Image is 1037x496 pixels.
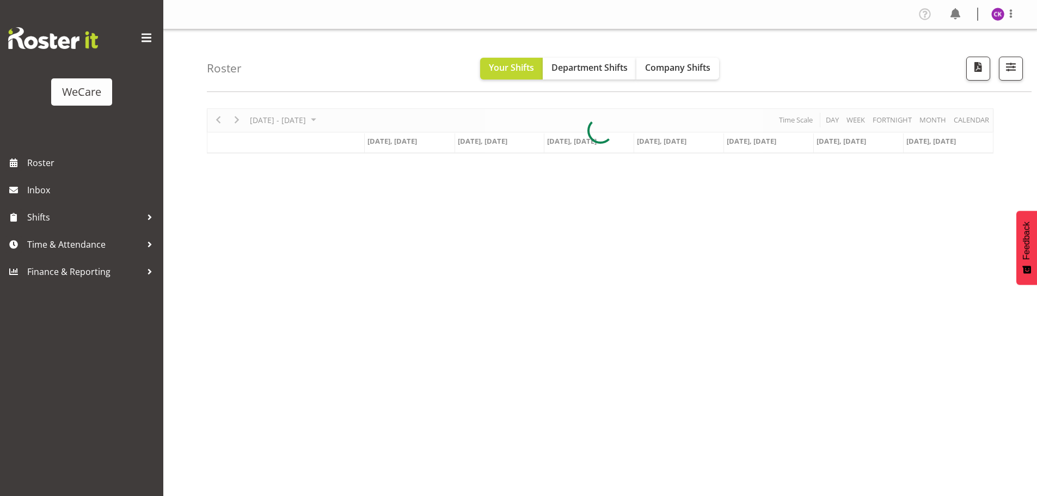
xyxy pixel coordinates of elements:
[551,62,628,74] span: Department Shifts
[62,84,101,100] div: WeCare
[999,57,1023,81] button: Filter Shifts
[991,8,1004,21] img: chloe-kim10479.jpg
[27,155,158,171] span: Roster
[207,62,242,75] h4: Roster
[480,58,543,79] button: Your Shifts
[966,57,990,81] button: Download a PDF of the roster according to the set date range.
[27,182,158,198] span: Inbox
[27,264,142,280] span: Finance & Reporting
[645,62,710,74] span: Company Shifts
[27,236,142,253] span: Time & Attendance
[27,209,142,225] span: Shifts
[8,27,98,49] img: Rosterit website logo
[543,58,636,79] button: Department Shifts
[489,62,534,74] span: Your Shifts
[636,58,719,79] button: Company Shifts
[1016,211,1037,285] button: Feedback - Show survey
[1022,222,1032,260] span: Feedback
